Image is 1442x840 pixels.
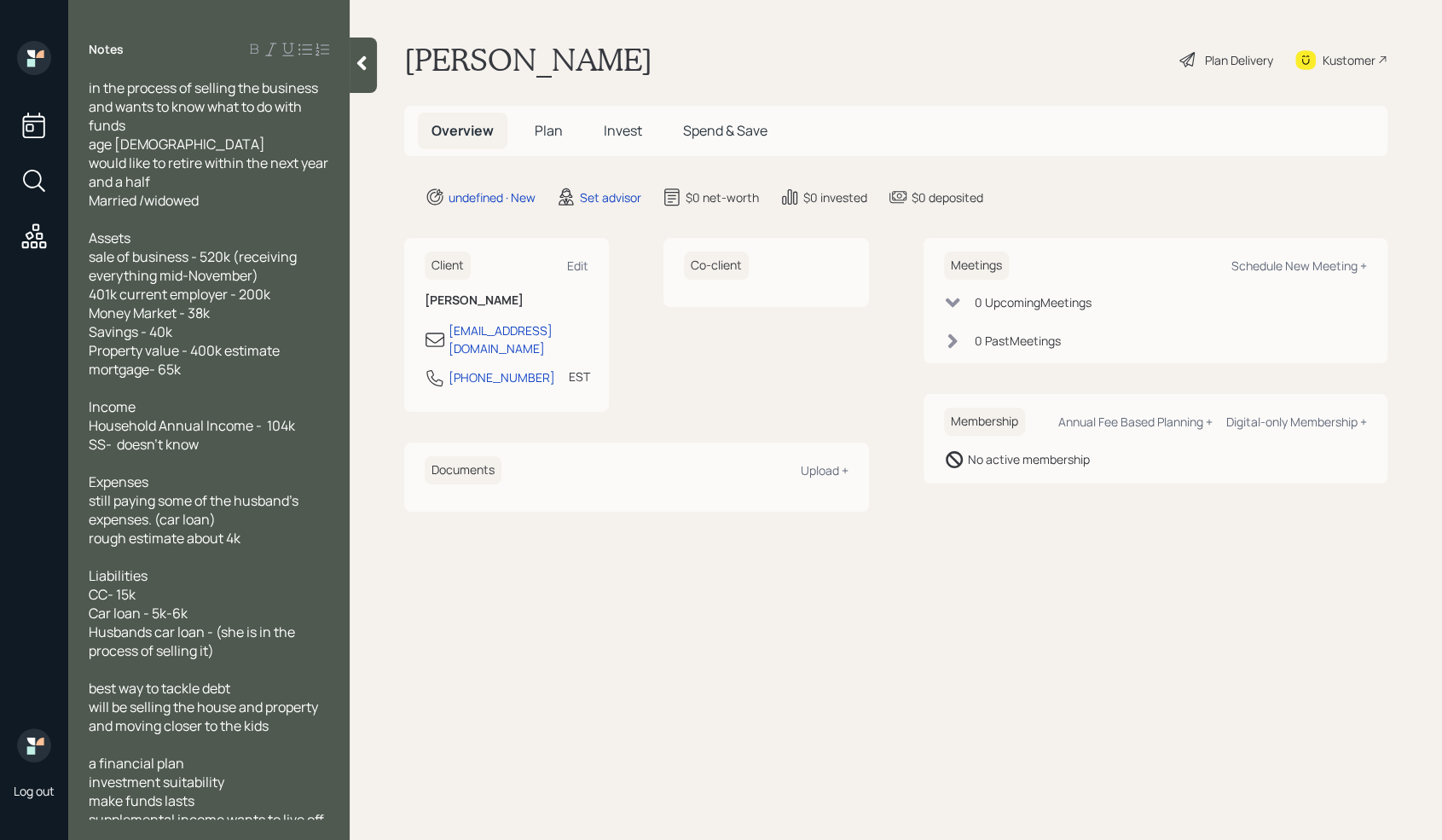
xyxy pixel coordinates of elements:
[686,188,759,206] div: $0 net-worth
[89,679,230,698] span: best way to tackle debt
[17,728,51,762] img: retirable_logo.png
[89,716,269,735] span: and moving closer to the kids
[89,435,199,454] span: SS- doesn't know
[89,247,299,285] span: sale of business - 520k (receiving everything mid-November)
[684,252,749,280] h6: Co-client
[425,293,588,308] h6: [PERSON_NAME]
[683,121,767,140] span: Spend & Save
[449,322,588,357] div: [EMAIL_ADDRESS][DOMAIN_NAME]
[89,322,172,341] span: Savings - 40k
[89,566,148,585] span: Liabilities
[89,416,295,435] span: Household Annual Income - 104k
[1231,258,1367,274] div: Schedule New Meeting +
[580,188,641,206] div: Set advisor
[944,252,1009,280] h6: Meetings
[425,252,471,280] h6: Client
[89,360,181,379] span: mortgage- 65k
[89,191,199,210] span: Married /widowed
[14,783,55,799] div: Log out
[89,754,184,773] span: a financial plan
[89,791,194,810] span: make funds lasts
[431,121,494,140] span: Overview
[89,623,298,660] span: Husbands car loan - (she is in the process of selling it)
[968,450,1090,468] div: No active membership
[89,135,265,154] span: age [DEMOGRAPHIC_DATA]
[89,229,130,247] span: Assets
[89,304,210,322] span: Money Market - 38k
[1226,414,1367,430] div: Digital-only Membership +
[567,258,588,274] div: Edit
[1058,414,1213,430] div: Annual Fee Based Planning +
[449,188,536,206] div: undefined · New
[801,462,848,478] div: Upload +
[604,121,642,140] span: Invest
[89,285,270,304] span: 401k current employer - 200k
[89,604,188,623] span: Car loan - 5k-6k
[425,456,501,484] h6: Documents
[89,154,331,191] span: would like to retire within the next year and a half
[89,341,280,360] span: Property value - 400k estimate
[975,332,1061,350] div: 0 Past Meeting s
[569,368,590,385] div: EST
[89,585,136,604] span: CC- 15k
[89,472,148,491] span: Expenses
[975,293,1092,311] div: 0 Upcoming Meeting s
[803,188,867,206] div: $0 invested
[535,121,563,140] span: Plan
[89,397,136,416] span: Income
[1205,51,1273,69] div: Plan Delivery
[89,78,321,135] span: in the process of selling the business and wants to know what to do with funds
[1323,51,1375,69] div: Kustomer
[89,41,124,58] label: Notes
[944,408,1025,436] h6: Membership
[89,491,301,529] span: still paying some of the husband's expenses. (car loan)
[449,368,555,386] div: [PHONE_NUMBER]
[912,188,983,206] div: $0 deposited
[89,773,224,791] span: investment suitability
[404,41,652,78] h1: [PERSON_NAME]
[89,698,318,716] span: will be selling the house and property
[89,529,240,547] span: rough estimate about 4k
